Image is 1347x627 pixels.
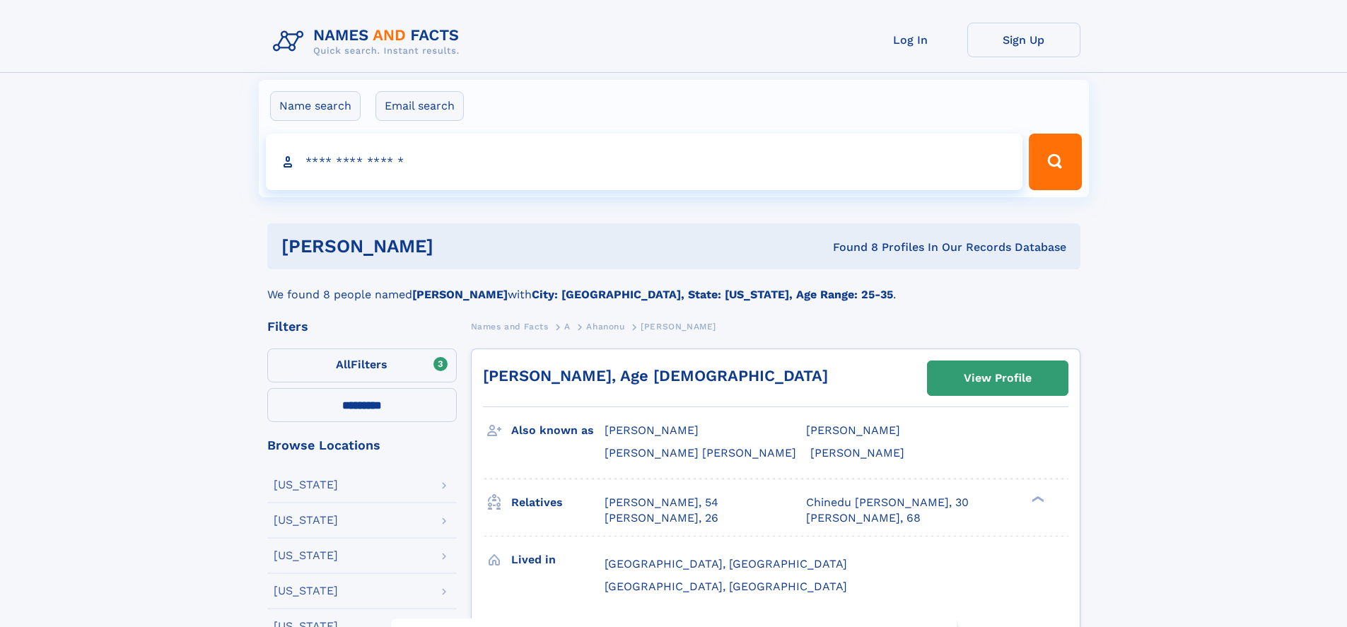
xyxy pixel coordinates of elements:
div: ❯ [1028,494,1045,503]
span: [PERSON_NAME] [605,423,699,437]
b: City: [GEOGRAPHIC_DATA], State: [US_STATE], Age Range: 25-35 [532,288,893,301]
h3: Also known as [511,418,605,443]
a: [PERSON_NAME], 68 [806,510,921,526]
div: View Profile [964,362,1032,394]
span: [PERSON_NAME] [PERSON_NAME] [605,446,796,459]
a: [PERSON_NAME], 26 [605,510,718,526]
span: [GEOGRAPHIC_DATA], [GEOGRAPHIC_DATA] [605,580,847,593]
a: View Profile [928,361,1068,395]
span: Ahanonu [586,322,624,332]
span: [PERSON_NAME] [641,322,716,332]
h3: Relatives [511,491,605,515]
a: Ahanonu [586,317,624,335]
span: A [564,322,571,332]
div: [US_STATE] [274,515,338,526]
div: [US_STATE] [274,585,338,597]
div: Filters [267,320,457,333]
span: [PERSON_NAME] [810,446,904,459]
a: A [564,317,571,335]
span: [PERSON_NAME] [806,423,900,437]
img: Logo Names and Facts [267,23,471,61]
a: [PERSON_NAME], 54 [605,495,718,510]
span: All [336,358,351,371]
a: Chinedu [PERSON_NAME], 30 [806,495,969,510]
div: Found 8 Profiles In Our Records Database [633,240,1066,255]
button: Search Button [1029,134,1081,190]
a: Log In [854,23,967,57]
h1: [PERSON_NAME] [281,238,634,255]
input: search input [266,134,1023,190]
label: Email search [375,91,464,121]
b: [PERSON_NAME] [412,288,508,301]
a: [PERSON_NAME], Age [DEMOGRAPHIC_DATA] [483,367,828,385]
div: We found 8 people named with . [267,269,1080,303]
div: Browse Locations [267,439,457,452]
span: [GEOGRAPHIC_DATA], [GEOGRAPHIC_DATA] [605,557,847,570]
a: Names and Facts [471,317,549,335]
a: Sign Up [967,23,1080,57]
label: Name search [270,91,361,121]
label: Filters [267,348,457,382]
h3: Lived in [511,548,605,572]
div: [US_STATE] [274,479,338,491]
div: [US_STATE] [274,550,338,561]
